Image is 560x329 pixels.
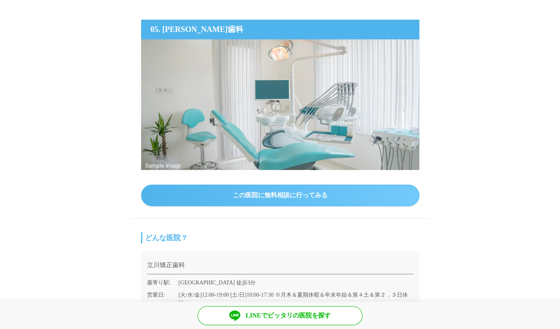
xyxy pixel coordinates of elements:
[198,306,362,325] a: LINEでピッタリの医院を探す
[147,291,179,307] dt: 営業日:
[147,279,179,287] dt: 最寄り駅:
[141,232,419,243] h3: どんな医院？
[147,260,413,275] p: 立川矯正歯科
[145,163,181,169] img: サンプル写真
[141,39,419,170] img: クリニックのイメージ写真
[141,185,419,206] a: この医院に無料相談に行ってみる
[179,291,413,307] dd: [火/水/金]12:00-19:00 [土/日]10:00-17:30 ※月木＆夏期休暇＆年末年始＆第４土＆第２．３日休診
[141,20,419,39] h2: 05. [PERSON_NAME]歯科
[179,279,413,287] dd: [GEOGRAPHIC_DATA] 徒歩3分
